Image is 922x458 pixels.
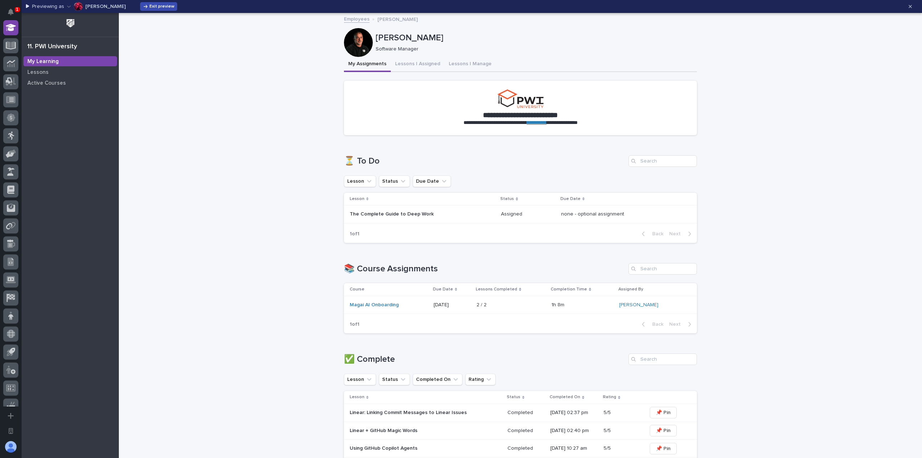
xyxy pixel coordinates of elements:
input: Search [628,353,697,365]
a: 🔗Onboarding Call [42,88,95,101]
p: Lesson [350,195,364,203]
button: Next [666,231,697,237]
span: Back [648,231,663,236]
div: 🔗 [45,92,51,97]
img: Stacker [7,7,22,21]
img: Jeff Miller [7,147,19,159]
p: Completed [507,408,534,416]
button: Completed On [413,374,462,385]
p: 5/5 [604,408,612,416]
p: Course [350,285,364,293]
button: Start new chat [122,114,131,122]
span: Onboarding Call [52,91,92,98]
p: Due Date [433,285,453,293]
p: Linear + GitHub Magic Words [350,428,476,434]
button: Exit preview [140,2,177,11]
img: Workspace Logo [64,17,77,30]
p: Status [507,393,520,401]
span: [PERSON_NAME] [22,154,58,160]
button: 📌 Pin [650,443,677,454]
div: Start new chat [24,111,118,119]
button: Paul Crace[PERSON_NAME] [67,1,126,12]
div: Past conversations [7,136,48,142]
p: Completed [507,426,534,434]
button: Status [379,175,410,187]
tr: Linear: Linking Commit Messages to Linear IssuesCompletedCompleted [DATE] 02:37 pm5/55/5 📌 Pin [344,404,697,422]
p: Assigned By [618,285,643,293]
p: Software Manager [376,46,691,52]
button: Status [379,374,410,385]
a: Powered byPylon [51,170,87,176]
p: Lessons [27,69,49,76]
tr: The Complete Guide to Deep WorkAssignedAssigned none - optional assignmentnone - optional assignment [344,205,697,223]
p: Previewing as [32,4,64,10]
p: Lesson [350,393,364,401]
p: My Learning [27,58,59,65]
p: Lessons Completed [476,285,517,293]
button: Back [636,231,666,237]
a: Workspace Logo [22,13,119,37]
p: 1h 8m [551,301,566,308]
button: Notifications [3,4,18,19]
button: Lesson [344,175,376,187]
p: Completion Time [551,285,587,293]
p: [PERSON_NAME] [85,4,126,9]
button: My Assignments [344,57,391,72]
button: 📌 Pin [650,425,677,436]
span: Back [648,322,663,327]
div: We're available if you need us! [24,119,91,124]
p: Status [500,195,514,203]
tr: Linear + GitHub Magic WordsCompletedCompleted [DATE] 02:40 pm5/55/5 📌 Pin [344,422,697,440]
button: Lessons I Assigned [391,57,444,72]
button: Open workspace settings [3,423,18,439]
p: 1 [16,7,18,12]
p: 1 of 1 [344,225,365,243]
p: none - optional assignment [561,210,626,217]
p: Rating [603,393,616,401]
img: pwi-university-small.png [497,89,543,108]
p: Due Date [560,195,581,203]
button: Rating [465,374,496,385]
span: 📌 Pin [656,427,671,434]
p: 5/5 [604,426,612,434]
p: The Complete Guide to Deep Work [350,211,476,217]
div: Notifications1 [9,9,18,20]
p: Using GitHub Copilot Agents [350,445,476,452]
a: Employees [344,14,370,23]
div: 11. PWI University [27,43,77,51]
h1: ✅ Complete [344,354,626,365]
button: Due Date [413,175,451,187]
p: 2 / 2 [476,301,488,308]
button: users-avatar [3,439,18,454]
p: [DATE] 02:40 pm [550,428,598,434]
button: Next [666,321,697,328]
p: Welcome 👋 [7,28,131,40]
span: [DATE] [64,154,79,160]
span: • [60,154,62,160]
tr: Magai AI Onboarding [DATE]2 / 22 / 2 1h 8m1h 8m [PERSON_NAME] [344,296,697,314]
p: [PERSON_NAME] [376,33,694,43]
button: Back [636,321,666,328]
span: Exit preview [149,4,174,9]
h1: ⏳ To Do [344,156,626,166]
button: See all [112,135,131,143]
span: Pylon [72,170,87,176]
span: Next [669,322,685,327]
p: [DATE] 02:37 pm [550,410,598,416]
img: 1736555164131-43832dd5-751b-4058-ba23-39d91318e5a0 [7,111,20,124]
div: 📖 [7,92,13,97]
input: Search [628,155,697,167]
p: Completed [507,444,534,452]
img: Paul Crace [74,2,82,11]
p: [DATE] 10:27 am [550,445,598,452]
span: Help Docs [14,91,39,98]
p: How can we help? [7,40,131,52]
input: Search [628,263,697,275]
button: 📌 Pin [650,407,677,418]
p: [PERSON_NAME] [377,15,418,23]
p: Completed On [550,393,580,401]
a: Lessons [22,67,119,77]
